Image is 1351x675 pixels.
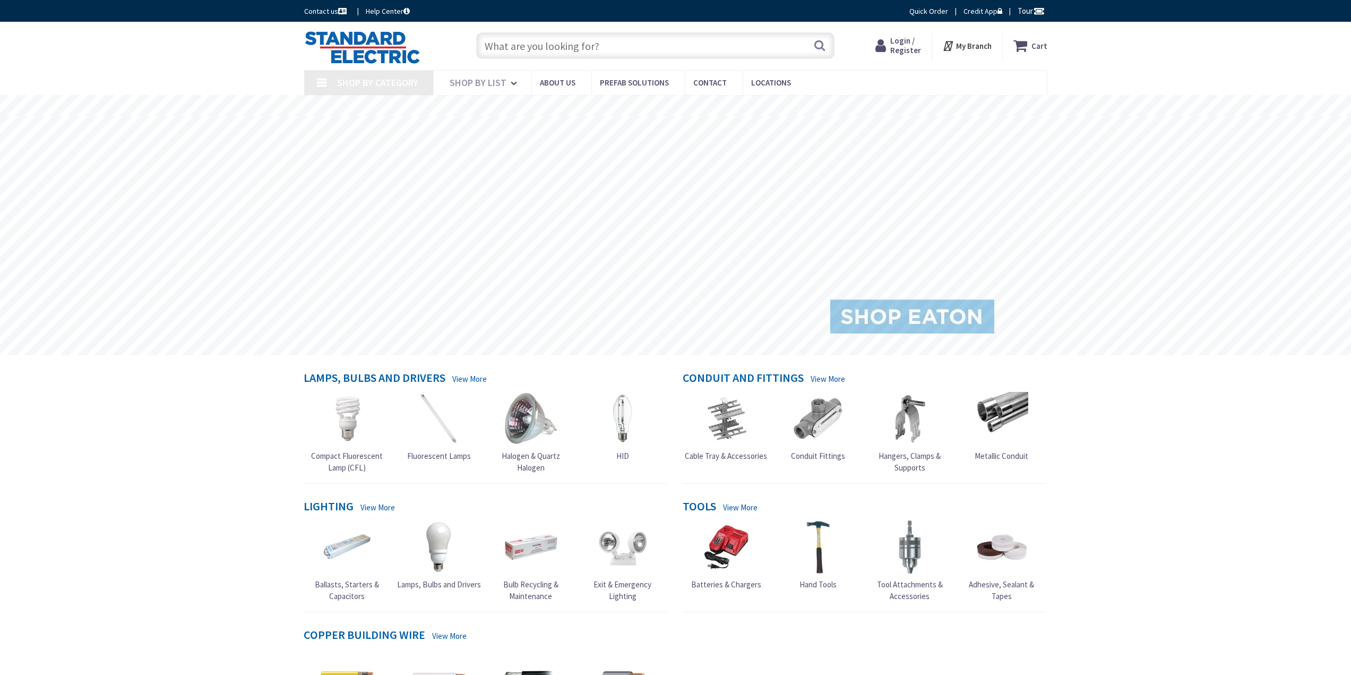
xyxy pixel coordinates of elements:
[366,6,410,16] a: Help Center
[811,373,845,385] a: View More
[407,451,471,461] span: Fluorescent Lamps
[509,101,867,113] rs-layer: [MEDICAL_DATA]: Our Commitment to Our Employees and Customers
[875,36,921,55] a: Login / Register
[450,76,506,89] span: Shop By List
[304,520,391,602] a: Ballasts, Starters & Capacitors Ballasts, Starters & Capacitors
[579,520,666,602] a: Exit & Emergency Lighting Exit & Emergency Lighting
[504,392,557,445] img: Halogen & Quartz Halogen
[791,392,845,462] a: Conduit Fittings Conduit Fittings
[975,392,1028,462] a: Metallic Conduit Metallic Conduit
[304,628,425,644] h4: Copper Building Wire
[1013,36,1047,55] a: Cart
[700,392,753,445] img: Cable Tray & Accessories
[791,392,845,445] img: Conduit Fittings
[360,502,395,513] a: View More
[969,579,1034,601] span: Adhesive, Sealant & Tapes
[540,78,575,88] span: About Us
[616,451,629,461] span: HID
[397,520,481,590] a: Lamps, Bulbs and Drivers Lamps, Bulbs and Drivers
[304,371,445,387] h4: Lamps, Bulbs and Drivers
[596,520,649,574] img: Exit & Emergency Lighting
[304,6,349,16] a: Contact us
[593,579,651,601] span: Exit & Emergency Lighting
[685,451,767,461] span: Cable Tray & Accessories
[866,520,953,602] a: Tool Attachments & Accessories Tool Attachments & Accessories
[883,392,936,445] img: Hangers, Clamps & Supports
[315,579,379,601] span: Ballasts, Starters & Capacitors
[942,36,992,55] div: My Branch
[596,392,649,445] img: HID
[304,392,391,473] a: Compact Fluorescent Lamp (CFL) Compact Fluorescent Lamp (CFL)
[452,373,487,385] a: View More
[487,392,574,473] a: Halogen & Quartz Halogen Halogen & Quartz Halogen
[693,78,727,88] span: Contact
[975,520,1028,574] img: Adhesive, Sealant & Tapes
[866,392,953,473] a: Hangers, Clamps & Supports Hangers, Clamps & Supports
[476,32,834,59] input: What are you looking for?
[877,579,943,601] span: Tool Attachments & Accessories
[503,579,558,601] span: Bulb Recycling & Maintenance
[412,392,466,445] img: Fluorescent Lamps
[600,78,669,88] span: Prefab Solutions
[791,520,845,590] a: Hand Tools Hand Tools
[791,520,845,574] img: Hand Tools
[975,451,1028,461] span: Metallic Conduit
[337,76,418,89] span: Shop By Category
[685,392,767,462] a: Cable Tray & Accessories Cable Tray & Accessories
[1018,6,1045,16] span: Tour
[691,579,761,589] span: Batteries & Chargers
[432,630,467,642] a: View More
[397,579,481,589] span: Lamps, Bulbs and Drivers
[596,392,649,462] a: HID HID
[791,451,845,461] span: Conduit Fittings
[975,392,1028,445] img: Metallic Conduit
[909,6,948,16] a: Quick Order
[700,520,753,574] img: Batteries & Chargers
[799,579,837,589] span: Hand Tools
[304,31,420,64] img: Standard Electric
[311,451,383,472] span: Compact Fluorescent Lamp (CFL)
[956,41,992,51] strong: My Branch
[958,520,1045,602] a: Adhesive, Sealant & Tapes Adhesive, Sealant & Tapes
[1031,36,1047,55] strong: Cart
[963,6,1002,16] a: Credit App
[321,392,374,445] img: Compact Fluorescent Lamp (CFL)
[883,520,936,574] img: Tool Attachments & Accessories
[691,520,761,590] a: Batteries & Chargers Batteries & Chargers
[683,371,804,387] h4: Conduit and Fittings
[879,451,941,472] span: Hangers, Clamps & Supports
[751,78,791,88] span: Locations
[412,520,466,574] img: Lamps, Bulbs and Drivers
[723,502,758,513] a: View More
[890,36,921,55] span: Login / Register
[683,500,716,515] h4: Tools
[504,520,557,574] img: Bulb Recycling & Maintenance
[487,520,574,602] a: Bulb Recycling & Maintenance Bulb Recycling & Maintenance
[407,392,471,462] a: Fluorescent Lamps Fluorescent Lamps
[304,500,354,515] h4: Lighting
[321,520,374,574] img: Ballasts, Starters & Capacitors
[502,451,560,472] span: Halogen & Quartz Halogen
